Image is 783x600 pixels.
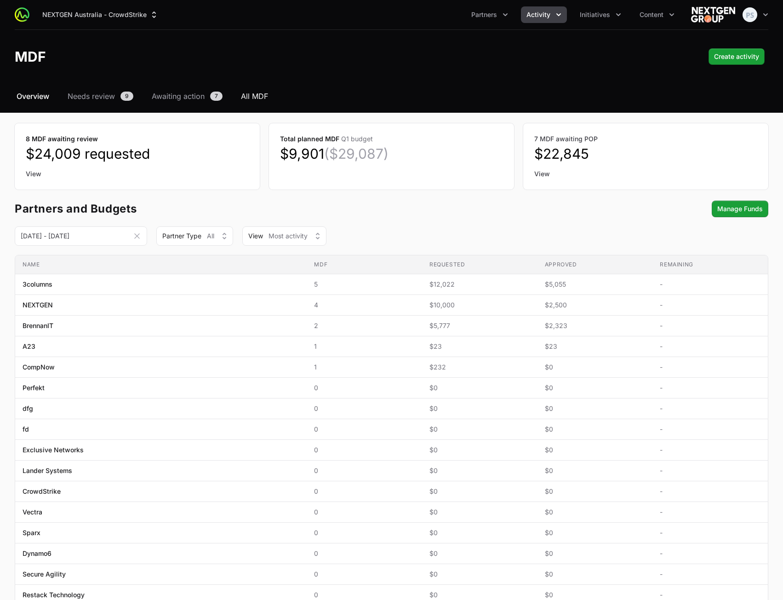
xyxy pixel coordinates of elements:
img: NEXTGEN Australia [691,6,735,24]
div: Supplier switch menu [37,6,164,23]
span: $0 [429,590,530,600]
a: Needs review9 [66,91,135,102]
span: 0 [314,383,415,392]
span: 1 [314,363,415,372]
span: $0 [429,404,530,413]
span: $23 [545,342,646,351]
span: Manage Funds [717,203,763,214]
span: Overview [17,91,49,102]
span: - [660,300,760,310]
span: Needs review [68,91,115,102]
button: Content [634,6,680,23]
span: - [660,466,760,475]
div: Activity menu [521,6,567,23]
span: $0 [429,508,530,517]
span: 0 [314,508,415,517]
span: NEXTGEN [23,300,53,310]
span: Perfekt [23,383,45,392]
span: $0 [429,549,530,558]
span: $2,500 [545,300,646,310]
th: Requested [422,255,537,274]
th: Approved [537,255,653,274]
button: NEXTGEN Australia - CrowdStrike [37,6,164,23]
span: $0 [429,383,530,392]
span: Initiatives [580,10,610,19]
span: - [660,549,760,558]
span: $0 [545,425,646,434]
span: $0 [545,508,646,517]
span: - [660,590,760,600]
span: $0 [545,363,646,372]
span: $10,000 [429,300,530,310]
span: $0 [545,590,646,600]
th: Remaining [652,255,768,274]
span: Activity [526,10,550,19]
span: - [660,508,760,517]
span: $0 [429,445,530,455]
span: Exclusive Networks [23,445,84,455]
span: 0 [314,425,415,434]
span: 0 [314,549,415,558]
span: 0 [314,445,415,455]
span: Partner Type [162,231,201,241]
span: 0 [314,466,415,475]
span: 2 [314,321,415,330]
div: Secondary actions [712,201,768,217]
span: 0 [314,528,415,537]
span: 3columns [23,280,52,289]
div: Main navigation [29,6,680,23]
span: $0 [545,404,646,413]
span: - [660,425,760,434]
span: 0 [314,487,415,496]
a: View [26,169,249,179]
span: $0 [545,570,646,579]
span: $23 [429,342,530,351]
span: Q1 budget [341,135,373,143]
span: $0 [429,487,530,496]
span: 9 [120,92,133,101]
span: ($29,087) [324,145,389,162]
span: $232 [429,363,530,372]
dt: 7 MDF awaiting POP [534,134,757,144]
span: $0 [545,487,646,496]
span: CrowdStrike [23,487,61,496]
dt: 8 MDF awaiting review [26,134,249,144]
th: Name [15,255,307,274]
span: Awaiting action [152,91,205,102]
span: 5 [314,280,415,289]
dd: $9,901 [280,145,503,162]
div: Date range picker [15,230,147,242]
span: Restack Technology [23,590,85,600]
button: Initiatives [574,6,627,23]
span: $0 [429,528,530,537]
button: Activity [521,6,567,23]
span: $2,323 [545,321,646,330]
span: - [660,321,760,330]
nav: MDF navigation [15,91,768,102]
span: - [660,570,760,579]
span: $0 [545,466,646,475]
span: Create activity [714,51,759,62]
span: 0 [314,570,415,579]
a: Overview [15,91,51,102]
span: A23 [23,342,35,351]
span: $5,777 [429,321,530,330]
button: Partners [466,6,514,23]
span: $12,022 [429,280,530,289]
div: Content menu [634,6,680,23]
a: View [534,169,757,179]
button: Manage Funds [712,201,768,217]
span: - [660,363,760,372]
span: $0 [545,383,646,392]
span: fd [23,425,29,434]
span: Lander Systems [23,466,72,475]
span: $0 [545,445,646,455]
span: - [660,280,760,289]
th: MDF [307,255,422,274]
h3: Partners and Budgets [15,203,137,214]
span: View [248,231,263,241]
span: $0 [429,570,530,579]
button: ViewMost activity [242,226,326,246]
span: - [660,528,760,537]
span: 1 [314,342,415,351]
